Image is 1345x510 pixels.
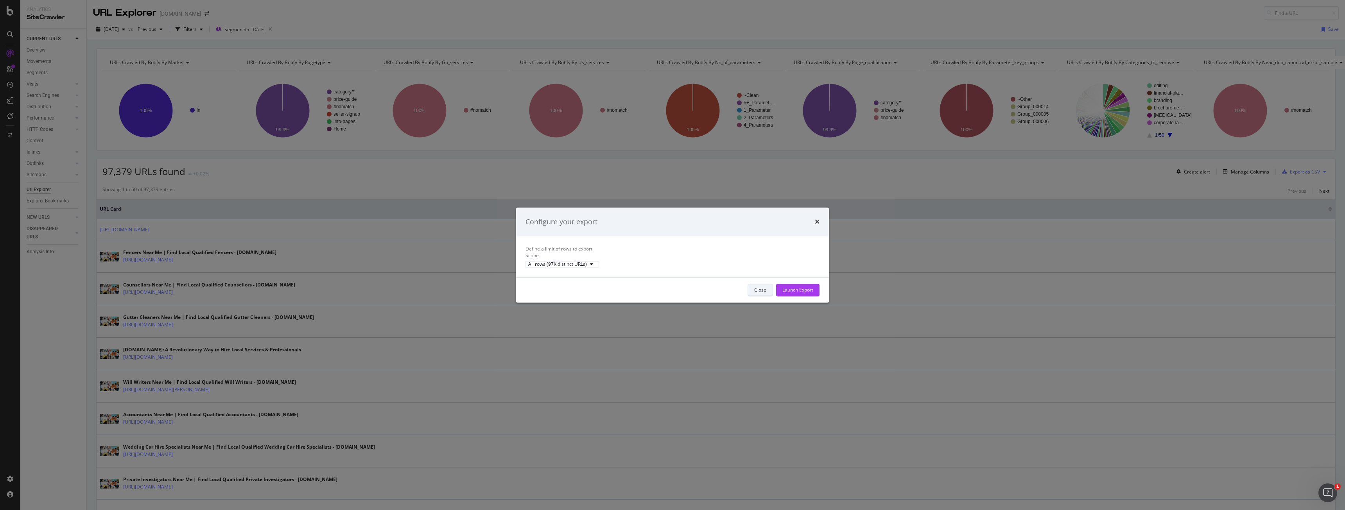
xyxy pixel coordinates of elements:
button: Close [748,284,773,296]
button: Launch Export [776,284,820,296]
div: times [815,217,820,227]
div: Define a limit of rows to export [525,246,820,252]
iframe: Intercom live chat [1318,483,1337,502]
div: modal [516,208,829,302]
span: 1 [1334,483,1341,490]
div: Launch Export [782,286,813,293]
div: Configure your export [525,217,597,227]
label: Scope [525,252,539,259]
div: All rows (97K distinct URLs) [528,262,587,267]
div: Close [754,286,766,293]
button: All rows (97K distinct URLs) [525,261,599,268]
